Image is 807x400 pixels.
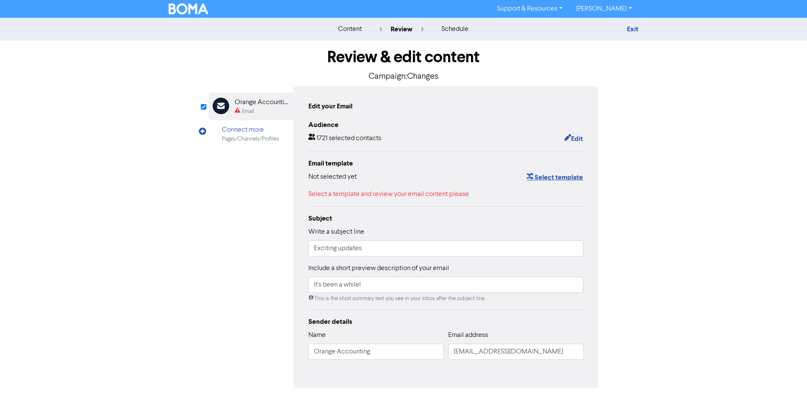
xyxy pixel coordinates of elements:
[308,172,357,183] div: Not selected yet
[308,120,584,130] div: Audience
[338,24,362,34] div: content
[308,189,584,199] div: Select a template and review your email content please
[441,24,469,34] div: schedule
[564,133,583,144] button: Edit
[308,158,584,168] div: Email template
[242,108,254,116] div: Email
[169,3,208,14] img: BOMA Logo
[448,330,488,340] label: Email address
[308,317,584,327] div: Sender details
[308,263,449,273] label: Include a short preview description of your email
[308,133,381,144] div: 1721 selected contacts
[380,24,424,34] div: review
[765,359,807,400] iframe: Chat Widget
[526,172,583,183] button: Select template
[209,93,294,120] div: Orange AccountingEmail
[308,295,584,303] div: This is the short summary text you see in your inbox after the subject line.
[308,101,352,111] div: Edit your Email
[209,70,599,83] p: Campaign: Changes
[209,47,599,67] h1: Review & edit content
[308,213,584,223] div: Subject
[569,2,638,16] a: [PERSON_NAME]
[308,227,364,237] label: Write a subject line
[222,125,279,135] div: Connect more
[209,120,294,148] div: Connect morePages/Channels/Profiles
[235,97,289,108] div: Orange Accounting
[490,2,569,16] a: Support & Resources
[627,25,638,33] a: Exit
[222,135,279,143] div: Pages/Channels/Profiles
[308,330,326,340] label: Name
